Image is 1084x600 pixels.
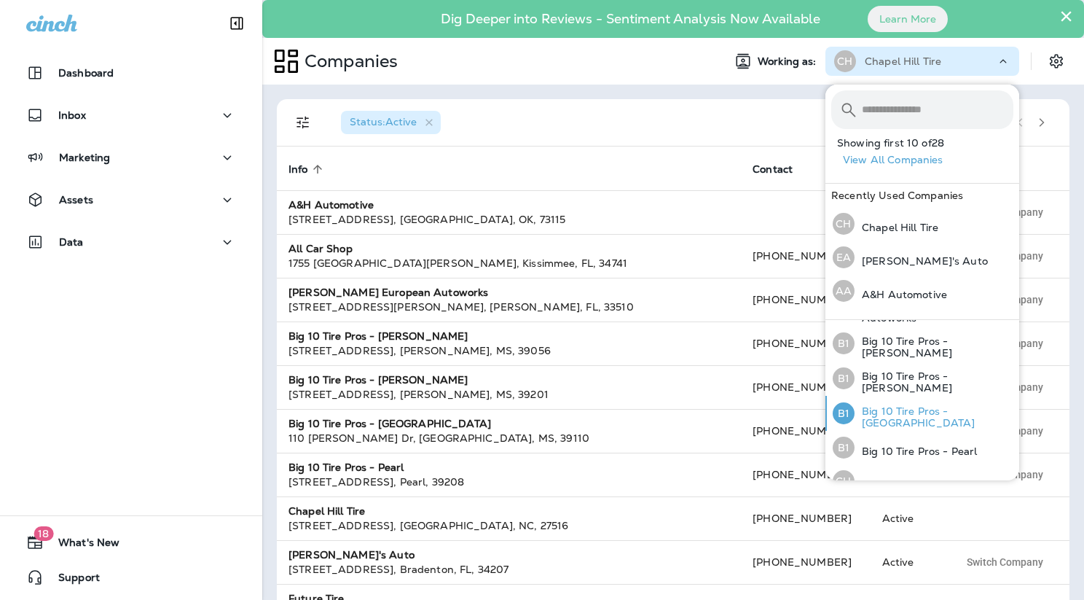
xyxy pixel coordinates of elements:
strong: All Car Shop [288,242,353,255]
div: [STREET_ADDRESS] , [GEOGRAPHIC_DATA] , NC , 27516 [288,518,729,533]
span: Info [288,163,308,176]
span: What's New [44,537,119,554]
button: Collapse Sidebar [216,9,257,38]
p: Marketing [59,152,110,163]
td: Active [871,496,947,540]
p: Showing first 10 of 28 [837,137,1019,149]
div: [STREET_ADDRESS][PERSON_NAME] , [PERSON_NAME] , FL , 33510 [288,300,729,314]
strong: Chapel Hill Tire [288,504,365,518]
button: CHChapel Hill Tire [825,464,1019,498]
span: Info [288,163,327,176]
td: [PHONE_NUMBER] [741,540,870,584]
div: AA [833,280,855,302]
strong: [PERSON_NAME]'s Auto [288,548,415,561]
button: Support [15,563,248,592]
span: Status : Active [350,115,417,128]
button: Assets [15,185,248,214]
button: Switch Company [959,551,1051,573]
p: Dashboard [58,67,114,79]
button: Data [15,227,248,257]
button: Close [1059,4,1073,28]
strong: A&H Automotive [288,198,374,211]
button: Marketing [15,143,248,172]
div: [STREET_ADDRESS] , Bradenton , FL , 34207 [288,562,729,577]
p: Big 10 Tire Pros - [GEOGRAPHIC_DATA] [855,405,1013,429]
div: EA [833,246,855,268]
div: Status:Active [341,111,441,134]
div: CH [834,50,856,72]
button: B1Big 10 Tire Pros - [GEOGRAPHIC_DATA] [825,396,1019,431]
button: B1Big 10 Tire Pros - [PERSON_NAME] [825,361,1019,396]
td: [PHONE_NUMBER] [741,496,870,540]
button: Dashboard [15,58,248,87]
p: Chapel Hill Tire [865,55,941,67]
button: Settings [1043,48,1069,74]
span: Switch Company [967,557,1043,567]
button: B1Big 10 Tire Pros - Pearl [825,431,1019,464]
strong: Big 10 Tire Pros - [PERSON_NAME] [288,373,468,386]
button: Filters [288,108,318,137]
p: Big 10 Tire Pros - Pearl [855,445,977,457]
strong: Big 10 Tire Pros - [PERSON_NAME] [288,330,468,343]
button: CHChapel Hill Tire [825,207,1019,241]
button: View All Companies [837,149,1019,171]
div: B1 [833,367,855,389]
span: Support [44,572,100,589]
p: Dig Deeper into Reviews - Sentiment Analysis Now Available [398,17,863,21]
div: B1 [833,402,855,424]
div: [STREET_ADDRESS] , [PERSON_NAME] , MS , 39056 [288,343,729,358]
div: CH [833,213,855,235]
div: [STREET_ADDRESS] , [PERSON_NAME] , MS , 39201 [288,387,729,402]
td: [PHONE_NUMBER] [741,409,870,453]
td: [PHONE_NUMBER] [741,322,870,365]
p: Inbox [58,109,86,121]
p: A&H Automotive [855,289,947,300]
button: 18What's New [15,528,248,557]
button: Learn More [868,6,948,32]
strong: [PERSON_NAME] European Autoworks [288,286,488,299]
td: [PHONE_NUMBER] [741,453,870,496]
div: CH [833,470,855,492]
span: Contact [753,163,812,176]
span: 18 [34,526,53,541]
span: Working as: [758,55,820,68]
button: AAA&H Automotive [825,274,1019,308]
p: Assets [59,194,93,206]
span: Contact [753,163,793,176]
div: [STREET_ADDRESS] , Pearl , 39208 [288,475,729,489]
p: Chapel Hill Tire [855,222,938,233]
td: [PHONE_NUMBER] [741,234,870,278]
div: [STREET_ADDRESS] , [GEOGRAPHIC_DATA] , OK , 73115 [288,212,729,227]
strong: Big 10 Tire Pros - Pearl [288,461,404,474]
div: 110 [PERSON_NAME] Dr , [GEOGRAPHIC_DATA] , MS , 39110 [288,431,729,445]
div: 1755 [GEOGRAPHIC_DATA][PERSON_NAME] , Kissimmee , FL , 34741 [288,256,729,270]
p: Chapel Hill Tire [855,479,938,491]
p: Companies [299,50,398,72]
button: B1Big 10 Tire Pros - [PERSON_NAME] [825,326,1019,361]
div: Recently Used Companies [825,184,1019,207]
button: Inbox [15,101,248,130]
div: B1 [833,332,855,354]
div: B1 [833,437,855,459]
p: Big 10 Tire Pros - [PERSON_NAME] [855,370,1013,394]
p: Big 10 Tire Pros - [PERSON_NAME] [855,335,1013,359]
td: [PHONE_NUMBER] [741,365,870,409]
td: [PHONE_NUMBER] [741,278,870,322]
p: [PERSON_NAME]'s Auto [855,255,988,267]
p: Data [59,236,84,248]
strong: Big 10 Tire Pros - [GEOGRAPHIC_DATA] [288,417,491,430]
button: EA[PERSON_NAME]'s Auto [825,241,1019,274]
td: Active [871,540,947,584]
